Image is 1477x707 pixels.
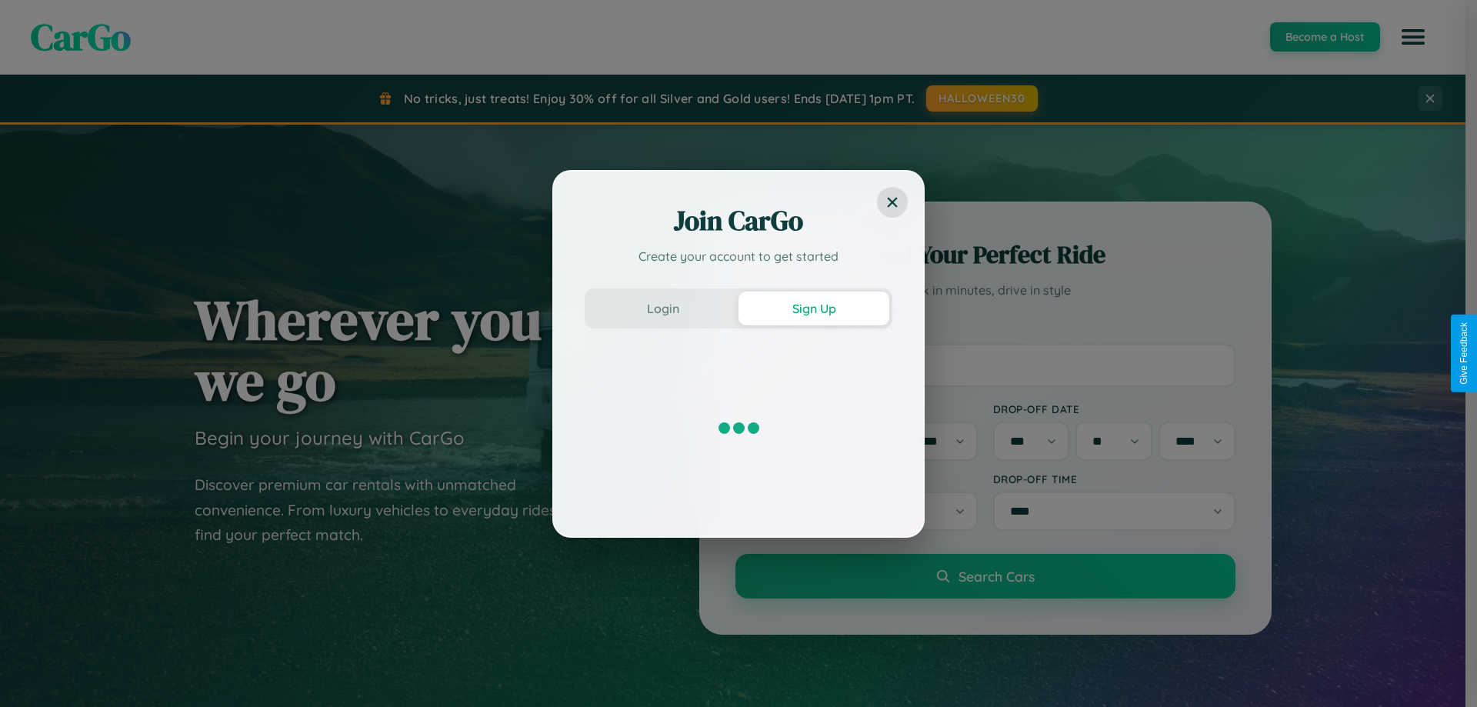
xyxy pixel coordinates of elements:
h2: Join CarGo [585,202,892,239]
button: Login [588,292,738,325]
iframe: Intercom live chat [15,655,52,692]
div: Give Feedback [1459,322,1469,385]
p: Create your account to get started [585,247,892,265]
button: Sign Up [738,292,889,325]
